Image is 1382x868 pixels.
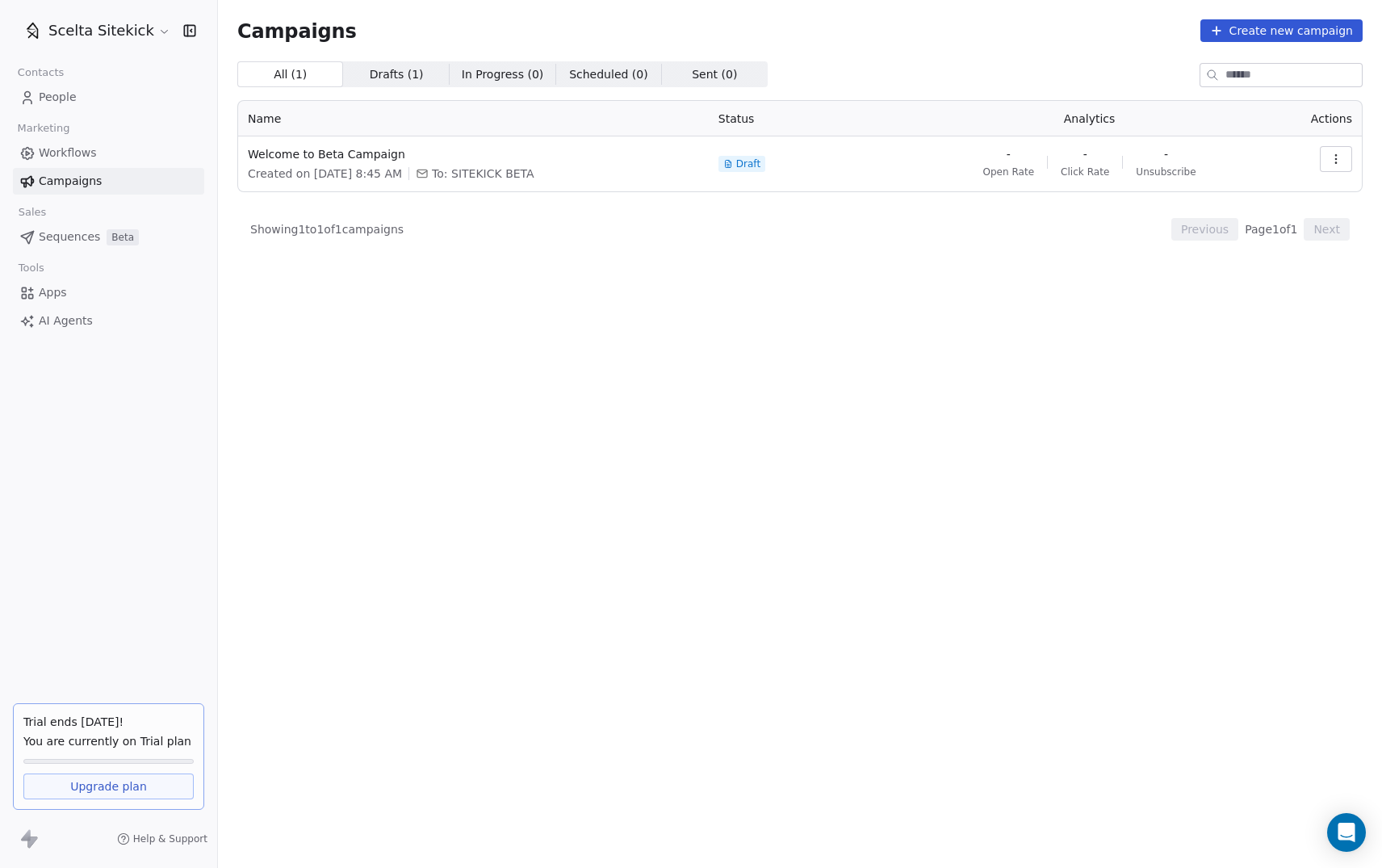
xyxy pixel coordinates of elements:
span: - [1164,146,1168,162]
span: Campaigns [237,19,357,42]
span: Contacts [10,61,71,85]
span: - [1007,146,1011,162]
span: Help & Support [133,832,207,845]
a: AI Agents [13,308,204,334]
span: Marketing [10,116,77,140]
span: Scelta Sitekick [48,20,154,41]
span: Apps [39,284,67,301]
img: SCELTA%20ICON%20for%20Welcome%20Screen%20(1).png [23,21,42,40]
button: Create new campaign [1200,19,1363,42]
th: Analytics [911,101,1269,136]
span: Page 1 of 1 [1245,221,1297,237]
span: You are currently on Trial plan [23,733,194,749]
span: Draft [736,157,760,170]
th: Name [238,101,709,136]
button: Scelta Sitekick [19,17,172,44]
span: Created on [DATE] 8:45 AM [248,166,402,182]
button: Previous [1171,218,1238,241]
span: People [39,89,77,106]
span: - [1083,146,1087,162]
span: Unsubscribe [1136,166,1196,178]
span: Open Rate [982,166,1034,178]
a: Upgrade plan [23,774,194,799]
span: Tools [11,256,51,280]
span: Sequences [39,229,100,245]
a: Apps [13,279,204,306]
a: People [13,84,204,111]
span: Sent ( 0 ) [692,66,737,83]
span: Beta [107,229,139,245]
a: Campaigns [13,168,204,195]
span: To: SITEKICK BETA [432,166,534,182]
span: Sales [11,200,53,224]
span: In Progress ( 0 ) [462,66,544,83]
a: SequencesBeta [13,224,204,250]
th: Status [709,101,911,136]
th: Actions [1268,101,1362,136]
span: AI Agents [39,312,93,329]
span: Upgrade plan [70,778,147,795]
div: Trial ends [DATE]! [23,714,194,730]
button: Next [1304,218,1350,241]
span: Click Rate [1061,166,1109,178]
span: Drafts ( 1 ) [370,66,424,83]
span: Welcome to Beta Campaign [248,146,699,162]
span: Campaigns [39,173,102,190]
span: Workflows [39,145,97,161]
div: Open Intercom Messenger [1327,813,1366,852]
a: Workflows [13,140,204,166]
span: Scheduled ( 0 ) [569,66,648,83]
a: Help & Support [117,832,207,845]
span: Showing 1 to 1 of 1 campaigns [250,221,404,237]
